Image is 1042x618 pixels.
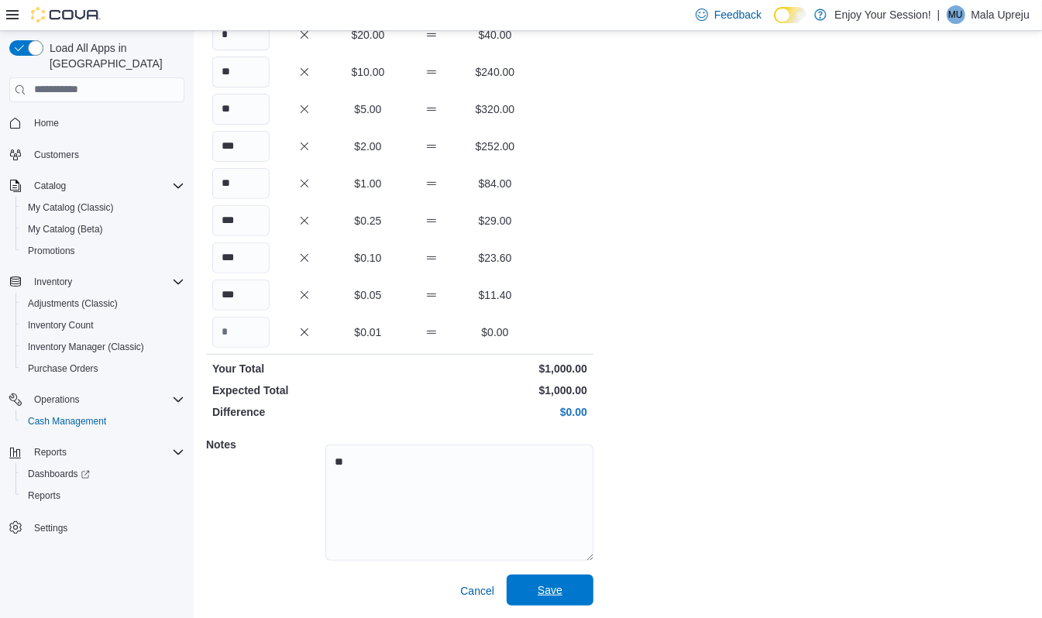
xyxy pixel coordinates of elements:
[28,443,184,462] span: Reports
[339,324,397,340] p: $0.01
[212,404,397,420] p: Difference
[28,146,85,164] a: Customers
[22,486,67,505] a: Reports
[15,358,191,379] button: Purchase Orders
[22,294,124,313] a: Adjustments (Classic)
[466,64,524,80] p: $240.00
[15,485,191,506] button: Reports
[212,57,270,88] input: Quantity
[774,23,775,24] span: Dark Mode
[34,522,67,534] span: Settings
[15,293,191,314] button: Adjustments (Classic)
[834,5,931,24] p: Enjoy Your Session!
[937,5,941,24] p: |
[9,105,184,579] nav: Complex example
[31,7,101,22] img: Cova
[22,220,184,239] span: My Catalog (Beta)
[212,280,270,311] input: Quantity
[714,7,762,22] span: Feedback
[3,175,191,197] button: Catalog
[22,465,184,483] span: Dashboards
[22,412,184,431] span: Cash Management
[212,205,270,236] input: Quantity
[22,316,100,335] a: Inventory Count
[15,463,191,485] a: Dashboards
[403,404,587,420] p: $0.00
[22,338,184,356] span: Inventory Manager (Classic)
[22,359,184,378] span: Purchase Orders
[466,287,524,303] p: $11.40
[22,242,81,260] a: Promotions
[34,149,79,161] span: Customers
[15,197,191,218] button: My Catalog (Classic)
[28,362,98,375] span: Purchase Orders
[28,519,74,537] a: Settings
[3,271,191,293] button: Inventory
[34,117,59,129] span: Home
[28,223,103,235] span: My Catalog (Beta)
[339,213,397,228] p: $0.25
[339,101,397,117] p: $5.00
[28,177,72,195] button: Catalog
[22,294,184,313] span: Adjustments (Classic)
[28,245,75,257] span: Promotions
[466,101,524,117] p: $320.00
[22,198,120,217] a: My Catalog (Classic)
[28,113,184,132] span: Home
[774,7,806,23] input: Dark Mode
[947,5,965,24] div: Mala Upreju
[34,393,80,406] span: Operations
[15,410,191,432] button: Cash Management
[28,177,184,195] span: Catalog
[403,383,587,398] p: $1,000.00
[454,575,500,606] button: Cancel
[460,583,494,599] span: Cancel
[34,446,67,458] span: Reports
[212,242,270,273] input: Quantity
[28,390,184,409] span: Operations
[212,94,270,125] input: Quantity
[212,131,270,162] input: Quantity
[403,361,587,376] p: $1,000.00
[15,336,191,358] button: Inventory Manager (Classic)
[466,176,524,191] p: $84.00
[339,287,397,303] p: $0.05
[3,112,191,134] button: Home
[3,441,191,463] button: Reports
[339,176,397,191] p: $1.00
[28,341,144,353] span: Inventory Manager (Classic)
[34,276,72,288] span: Inventory
[28,517,184,537] span: Settings
[212,168,270,199] input: Quantity
[28,273,78,291] button: Inventory
[22,338,150,356] a: Inventory Manager (Classic)
[212,317,270,348] input: Quantity
[15,240,191,262] button: Promotions
[507,575,593,606] button: Save
[28,489,60,502] span: Reports
[466,139,524,154] p: $252.00
[22,486,184,505] span: Reports
[28,114,65,132] a: Home
[466,324,524,340] p: $0.00
[212,19,270,50] input: Quantity
[212,361,397,376] p: Your Total
[22,220,109,239] a: My Catalog (Beta)
[28,297,118,310] span: Adjustments (Classic)
[212,383,397,398] p: Expected Total
[206,429,322,460] h5: Notes
[43,40,184,71] span: Load All Apps in [GEOGRAPHIC_DATA]
[28,273,184,291] span: Inventory
[22,359,105,378] a: Purchase Orders
[466,213,524,228] p: $29.00
[15,314,191,336] button: Inventory Count
[28,443,73,462] button: Reports
[3,143,191,166] button: Customers
[3,389,191,410] button: Operations
[972,5,1030,24] p: Mala Upreju
[22,465,96,483] a: Dashboards
[538,582,562,598] span: Save
[948,5,963,24] span: MU
[339,64,397,80] p: $10.00
[28,201,114,214] span: My Catalog (Classic)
